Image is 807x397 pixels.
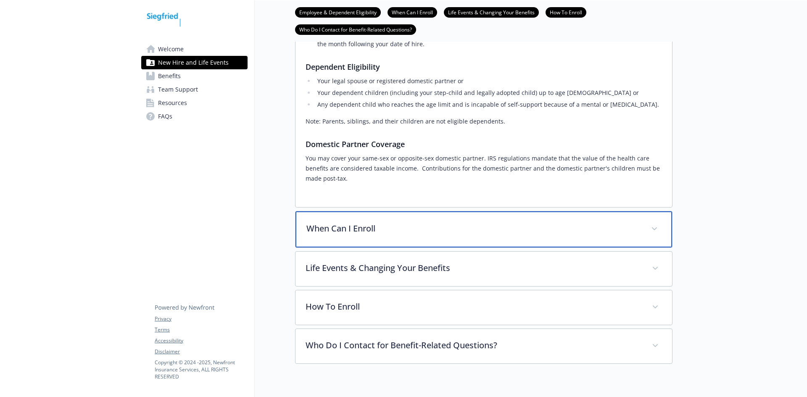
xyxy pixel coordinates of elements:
span: Team Support [158,83,198,96]
a: Employee & Dependent Eligibility [295,8,381,16]
h3: Domestic Partner Coverage [306,138,662,150]
span: FAQs [158,110,172,123]
div: Life Events & Changing Your Benefits [295,252,672,286]
a: Accessibility [155,337,247,344]
a: Resources [141,96,248,110]
p: How To Enroll [306,300,642,313]
span: Resources [158,96,187,110]
a: Who Do I Contact for Benefit-Related Questions? [295,25,416,33]
p: You may cover your same-sex or opposite-sex domestic partner. IRS regulations mandate that the va... [306,153,662,184]
span: Benefits [158,69,181,83]
li: Your legal spouse or registered domestic partner or [315,76,662,86]
span: New Hire and Life Events [158,56,229,69]
a: Life Events & Changing Your Benefits [444,8,539,16]
a: Disclaimer [155,348,247,355]
p: Who Do I Contact for Benefit-Related Questions? [306,339,642,352]
p: When Can I Enroll [306,222,641,235]
a: Privacy [155,315,247,323]
a: Welcome [141,42,248,56]
a: New Hire and Life Events [141,56,248,69]
div: Who Do I Contact for Benefit-Related Questions? [295,329,672,363]
a: When Can I Enroll [388,8,437,16]
p: Note: Parents, siblings, and their children are not eligible dependents. [306,116,662,126]
li: Any dependent child who reaches the age limit and is incapable of self-support because of a menta... [315,100,662,110]
a: FAQs [141,110,248,123]
a: Benefits [141,69,248,83]
a: Team Support [141,83,248,96]
h3: Dependent Eligibility [306,61,662,73]
a: Terms [155,326,247,334]
li: Your dependent children (including your step-child and legally adopted child) up to age [DEMOGRAP... [315,88,662,98]
a: How To Enroll [546,8,586,16]
div: When Can I Enroll [295,211,672,247]
p: Copyright © 2024 - 2025 , Newfront Insurance Services, ALL RIGHTS RESERVED [155,359,247,380]
div: How To Enroll [295,290,672,325]
p: Life Events & Changing Your Benefits [306,262,642,274]
span: Welcome [158,42,184,56]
